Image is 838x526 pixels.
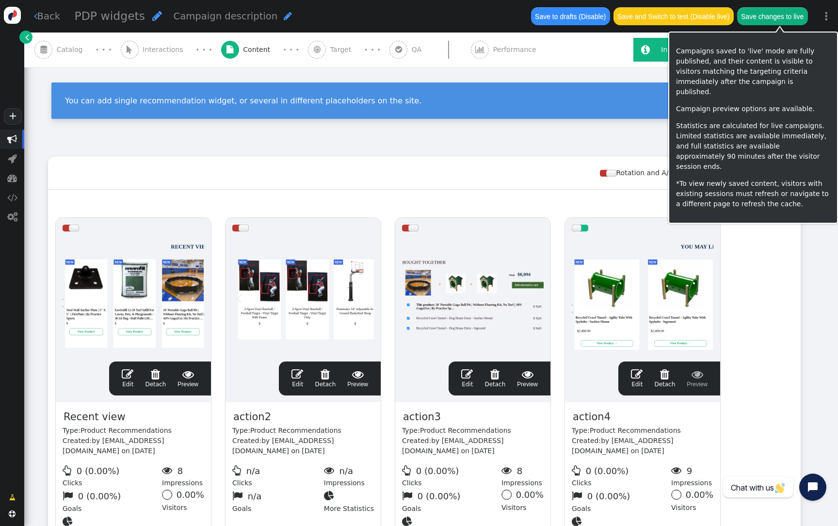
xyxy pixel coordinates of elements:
span: Detach [145,368,166,388]
span:  [232,465,244,476]
p: Statistics are calculated for live campaigns. Limited statistics are available immediately, and f... [676,121,830,172]
a: Preview [517,368,538,389]
span: by [EMAIL_ADDRESS][DOMAIN_NAME] on [DATE] [402,437,504,455]
a:  Interactions · · · [121,33,221,67]
div: · · · [364,43,380,56]
div: Clicks [232,463,324,489]
div: Visitors [501,488,544,514]
img: logo-icon.svg [4,7,21,24]
span:  [34,11,37,21]
span:  [654,368,675,380]
div: Impressions [162,463,204,489]
span: action4 [572,409,612,426]
button: Save changes to live [737,7,808,25]
span:  [9,510,16,517]
span:  [671,465,684,476]
div: · · · [283,43,299,56]
span:  [127,46,132,53]
span: Detach [654,368,675,388]
span:  [63,491,76,501]
span: Preview [517,368,538,389]
div: Visitors [162,488,204,514]
p: Campaigns saved to 'live' mode are fully published, and their content is visible to visitors matc... [676,46,830,97]
span: by [EMAIL_ADDRESS][DOMAIN_NAME] on [DATE] [63,437,164,455]
div: Goals [63,488,162,514]
span:  [25,32,29,42]
span: 0 (0.00%) [586,466,629,476]
a: Detach [315,368,336,389]
p: *To view newly saved content, visitors with existing sessions must refresh or navigate to a diffe... [676,179,830,209]
button: Save to drafts (Disable) [531,7,610,25]
span: by [EMAIL_ADDRESS][DOMAIN_NAME] on [DATE] [572,437,674,455]
span:  [484,368,505,380]
div: Impressions [324,463,374,489]
span:  [572,491,585,501]
span: 8 [177,466,183,476]
a:  Target · · · [308,33,389,67]
span:  [501,465,515,476]
div: In last 90 min: [661,45,712,55]
div: You can add single recommendation widget, or several in different placeholders on the site. [65,96,797,105]
span:  [226,46,233,53]
span:  [402,491,415,501]
span:  [572,465,583,476]
a: Preview [347,368,368,389]
span:  [145,368,166,380]
a: Edit [461,368,473,389]
a: Edit [291,368,303,389]
a:  QA [389,33,471,67]
span: action3 [402,409,442,426]
span:  [314,46,321,53]
span:  [63,465,74,476]
span:  [7,193,17,202]
span: 0.00% [516,490,544,500]
span: 0 (0.00%) [77,466,120,476]
a:  Catalog · · · [34,33,121,67]
a: ⋮ [815,2,838,31]
a:  [19,31,32,44]
span: 8 [517,466,522,476]
div: Clicks [572,463,671,489]
span:  [177,368,198,380]
span: Preview [177,368,198,389]
span: Interactions [143,45,187,55]
div: Clicks [402,463,501,489]
a: Detach [484,368,505,389]
span:  [347,368,368,380]
span:  [7,134,17,144]
span:  [324,491,337,501]
a: Preview [687,368,708,389]
div: Type: [232,426,374,436]
span: 0 (0.00%) [587,491,630,501]
span: QA [412,45,426,55]
span: Content [243,45,274,55]
span:  [162,465,175,476]
span: Campaign description [174,11,278,22]
span: Product Recommendations [420,427,511,434]
div: Visitors [671,488,713,514]
span: by [EMAIL_ADDRESS][DOMAIN_NAME] on [DATE] [232,437,334,455]
div: Impressions [671,463,713,489]
span:  [291,368,303,380]
span:  [40,46,47,53]
div: · · · [196,43,212,56]
div: Clicks [63,463,162,489]
div: Goals [402,488,501,514]
span: Detach [315,368,336,388]
span:  [395,46,402,53]
a:  Content · · · [221,33,308,67]
span:  [284,11,292,21]
div: Rotation and A/B testing mode [600,168,727,178]
a: Detach [654,368,675,389]
span:  [687,368,708,380]
a:  Performance [471,33,558,67]
span:  [232,491,245,501]
span:  [7,173,17,183]
span:  [9,493,16,503]
span:  [402,465,414,476]
div: Type: [63,426,204,436]
div: Created: [572,436,713,456]
div: Type: [572,426,713,436]
span: n/a [246,466,260,476]
span: Product Recommendations [81,427,172,434]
